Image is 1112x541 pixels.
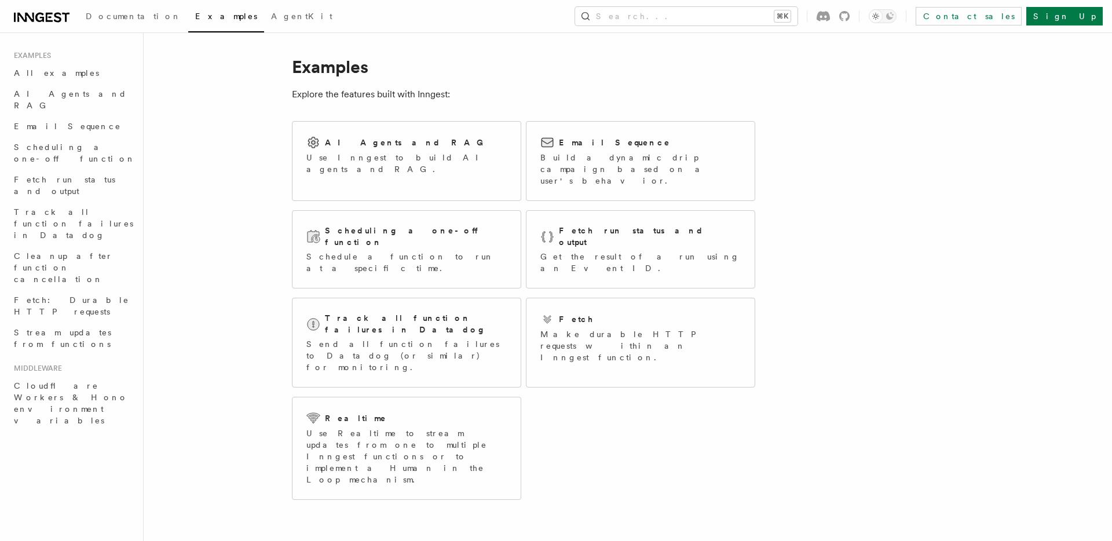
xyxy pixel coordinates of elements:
a: Stream updates from functions [9,322,136,354]
p: Send all function failures to Datadog (or similar) for monitoring. [306,338,507,373]
span: Documentation [86,12,181,21]
a: Cloudflare Workers & Hono environment variables [9,375,136,431]
span: All examples [14,68,99,78]
a: Contact sales [916,7,1022,25]
button: Toggle dark mode [869,9,897,23]
h2: Email Sequence [559,137,671,148]
span: Examples [195,12,257,21]
a: Fetch run status and output [9,169,136,202]
a: Email Sequence [9,116,136,137]
button: Search...⌘K [575,7,798,25]
span: Cloudflare Workers & Hono environment variables [14,381,128,425]
p: Explore the features built with Inngest: [292,86,755,103]
a: All examples [9,63,136,83]
p: Get the result of a run using an Event ID. [540,251,741,274]
a: AI Agents and RAGUse Inngest to build AI agents and RAG. [292,121,521,201]
a: Track all function failures in DatadogSend all function failures to Datadog (or similar) for moni... [292,298,521,388]
span: Middleware [9,364,62,373]
a: Track all function failures in Datadog [9,202,136,246]
span: Cleanup after function cancellation [14,251,113,284]
a: Examples [188,3,264,32]
a: RealtimeUse Realtime to stream updates from one to multiple Inngest functions or to implement a H... [292,397,521,500]
p: Use Realtime to stream updates from one to multiple Inngest functions or to implement a Human in ... [306,427,507,485]
p: Make durable HTTP requests within an Inngest function. [540,328,741,363]
p: Schedule a function to run at a specific time. [306,251,507,274]
a: Fetch: Durable HTTP requests [9,290,136,322]
h2: AI Agents and RAG [325,137,489,148]
span: AI Agents and RAG [14,89,127,110]
h2: Fetch run status and output [559,225,741,248]
h2: Realtime [325,412,387,424]
h2: Track all function failures in Datadog [325,312,507,335]
a: Documentation [79,3,188,31]
span: Track all function failures in Datadog [14,207,133,240]
span: Stream updates from functions [14,328,111,349]
h1: Examples [292,56,755,77]
a: Email SequenceBuild a dynamic drip campaign based on a user's behavior. [526,121,755,201]
h2: Fetch [559,313,594,325]
span: AgentKit [271,12,332,21]
a: Scheduling a one-off functionSchedule a function to run at a specific time. [292,210,521,288]
kbd: ⌘K [774,10,791,22]
span: Email Sequence [14,122,121,131]
a: Sign Up [1026,7,1103,25]
span: Fetch: Durable HTTP requests [14,295,129,316]
span: Examples [9,51,51,60]
span: Fetch run status and output [14,175,115,196]
a: Scheduling a one-off function [9,137,136,169]
a: Cleanup after function cancellation [9,246,136,290]
span: Scheduling a one-off function [14,142,136,163]
p: Use Inngest to build AI agents and RAG. [306,152,507,175]
a: AI Agents and RAG [9,83,136,116]
a: FetchMake durable HTTP requests within an Inngest function. [526,298,755,388]
a: Fetch run status and outputGet the result of a run using an Event ID. [526,210,755,288]
p: Build a dynamic drip campaign based on a user's behavior. [540,152,741,187]
a: AgentKit [264,3,339,31]
h2: Scheduling a one-off function [325,225,507,248]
